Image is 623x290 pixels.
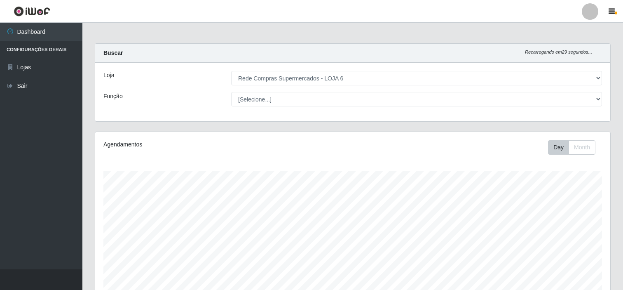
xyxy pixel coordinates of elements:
div: First group [548,140,595,155]
div: Agendamentos [103,140,304,149]
label: Função [103,92,123,101]
button: Month [569,140,595,155]
strong: Buscar [103,50,123,56]
button: Day [548,140,569,155]
label: Loja [103,71,114,80]
img: CoreUI Logo [14,6,50,17]
div: Toolbar with button groups [548,140,602,155]
i: Recarregando em 29 segundos... [525,50,592,54]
